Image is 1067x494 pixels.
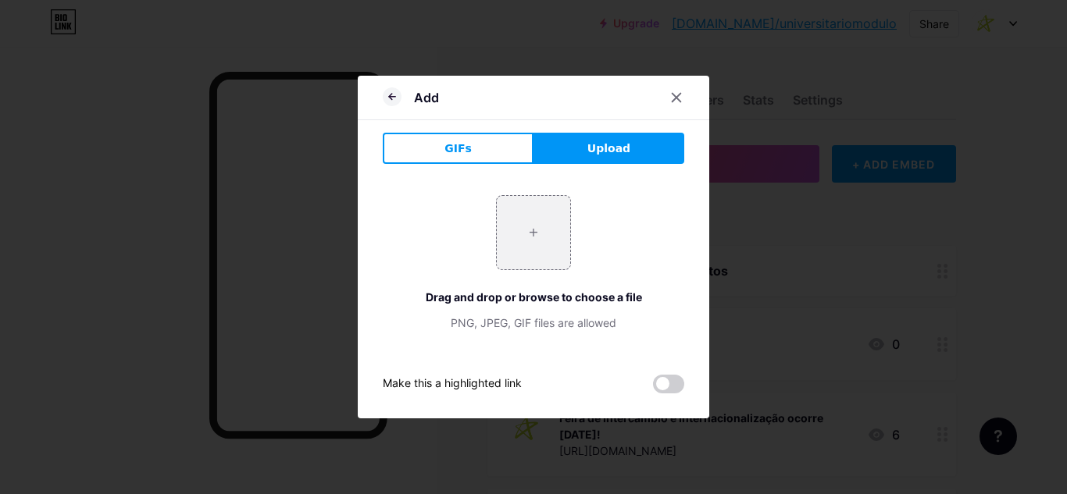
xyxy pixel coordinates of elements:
[533,133,684,164] button: Upload
[383,375,522,393] div: Make this a highlighted link
[444,140,472,157] span: GIFs
[383,315,684,331] div: PNG, JPEG, GIF files are allowed
[414,88,439,107] div: Add
[587,140,630,157] span: Upload
[383,133,533,164] button: GIFs
[383,289,684,305] div: Drag and drop or browse to choose a file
